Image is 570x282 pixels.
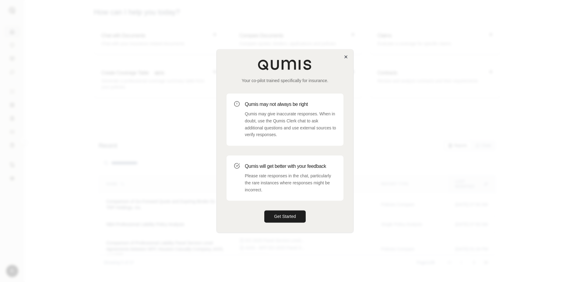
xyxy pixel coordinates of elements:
[258,59,312,70] img: Qumis Logo
[245,101,336,108] h3: Qumis may not always be right
[245,163,336,170] h3: Qumis will get better with your feedback
[245,110,336,138] p: Qumis may give inaccurate responses. When in doubt, use the Qumis Clerk chat to ask additional qu...
[227,78,343,84] p: Your co-pilot trained specifically for insurance.
[264,211,306,223] button: Get Started
[245,172,336,193] p: Please rate responses in the chat, particularly the rare instances where responses might be incor...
